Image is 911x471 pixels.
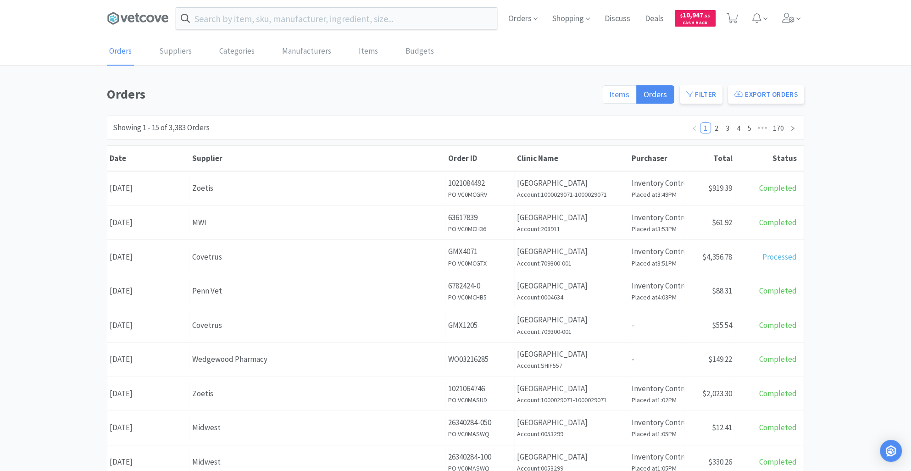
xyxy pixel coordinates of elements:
h6: Account: 709300-001 [517,258,627,268]
div: Date [110,153,188,163]
a: Categories [217,38,257,66]
p: 1021084492 [448,177,512,189]
p: Inventory Control Manager [632,177,682,189]
li: 2 [711,122,722,133]
p: [GEOGRAPHIC_DATA] [517,382,627,395]
div: Covetrus [192,251,443,263]
p: 26340284-050 [448,416,512,429]
div: Midwest [192,421,443,434]
span: Items [609,89,629,100]
h6: Account: 1000029071-1000029071 [517,189,627,199]
h6: PO: VC0MCH36 [448,224,512,234]
span: 10,947 [680,11,710,19]
span: Completed [759,286,797,296]
a: 2 [711,123,722,133]
p: 26340284-100 [448,451,512,463]
span: $12.41 [712,422,732,432]
div: [DATE] [107,348,190,371]
li: 170 [770,122,787,133]
a: 1 [700,123,711,133]
p: [GEOGRAPHIC_DATA] [517,280,627,292]
div: [DATE] [107,211,190,234]
li: 4 [733,122,744,133]
div: [DATE] [107,314,190,337]
li: 1 [700,122,711,133]
span: ••• [755,122,770,133]
a: Items [356,38,380,66]
h6: Placed at 1:02PM [632,395,682,405]
a: 4 [733,123,744,133]
span: $330.26 [708,457,732,467]
input: Search by item, sku, manufacturer, ingredient, size... [176,8,497,29]
p: 6782424-0 [448,280,512,292]
li: 5 [744,122,755,133]
span: $ [680,13,683,19]
li: Next 5 Pages [755,122,770,133]
h6: Account: 208911 [517,224,627,234]
span: Completed [759,457,797,467]
span: Completed [759,422,797,432]
p: [GEOGRAPHIC_DATA] [517,314,627,326]
p: GMX4071 [448,245,512,258]
span: $61.92 [712,217,732,227]
li: 3 [722,122,733,133]
p: [GEOGRAPHIC_DATA] [517,177,627,189]
span: $2,023.30 [702,388,732,399]
div: Open Intercom Messenger [880,440,902,462]
div: Purchaser [632,153,682,163]
h6: PO: VC0MASUD [448,395,512,405]
p: [GEOGRAPHIC_DATA] [517,211,627,224]
span: Orders [644,89,667,100]
a: 3 [722,123,733,133]
h6: Account: SHIF557 [517,360,627,371]
div: Total [687,153,733,163]
h6: Placed at 3:51PM [632,258,682,268]
p: [GEOGRAPHIC_DATA] [517,416,627,429]
h6: Placed at 3:49PM [632,189,682,199]
p: WO03216285 [448,353,512,366]
span: $88.31 [712,286,732,296]
a: Suppliers [157,38,194,66]
p: Inventory Control Manager [632,211,682,224]
div: MWI [192,216,443,229]
p: Inventory Control Manager [632,245,682,258]
div: [DATE] [107,382,190,405]
p: Inventory Control Manager [632,416,682,429]
p: - [632,319,682,332]
a: Budgets [403,38,436,66]
h1: Orders [107,84,596,105]
h6: Account: 1000029071-1000029071 [517,395,627,405]
h6: Placed at 1:05PM [632,429,682,439]
h6: PO: VC0MASWQ [448,429,512,439]
div: Clinic Name [517,153,627,163]
span: Completed [759,183,797,193]
h6: Account: 709300-001 [517,327,627,337]
div: [DATE] [107,416,190,439]
span: Completed [759,388,797,399]
p: 63617839 [448,211,512,224]
a: Discuss [601,15,634,23]
p: Inventory Control Manager [632,451,682,463]
button: Filter [680,85,722,104]
a: 170 [770,123,787,133]
p: Inventory Control Manager [632,280,682,292]
p: - [632,353,682,366]
h6: Account: 0004634 [517,292,627,302]
h6: Placed at 3:53PM [632,224,682,234]
div: [DATE] [107,245,190,269]
div: Showing 1 - 15 of 3,383 Orders [113,122,210,134]
span: . 55 [703,13,710,19]
span: Cash Back [680,21,710,27]
p: Inventory Control Manager [632,382,682,395]
div: [DATE] [107,177,190,200]
div: [DATE] [107,279,190,303]
div: Status [737,153,797,163]
a: Orders [107,38,134,66]
div: Zoetis [192,388,443,400]
p: [GEOGRAPHIC_DATA] [517,348,627,360]
div: Midwest [192,456,443,468]
a: Deals [641,15,667,23]
p: [GEOGRAPHIC_DATA] [517,245,627,258]
div: Supplier [192,153,444,163]
span: Completed [759,354,797,364]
